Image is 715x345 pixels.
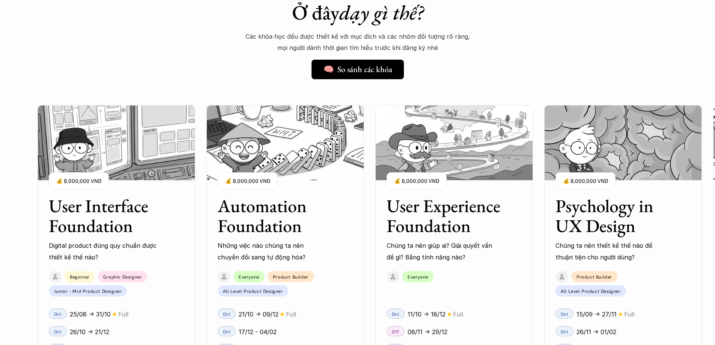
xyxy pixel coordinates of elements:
[453,309,463,320] p: Full
[392,328,399,334] p: Off
[561,311,569,316] p: Onl
[312,60,404,79] a: 🧠 So sánh các khóa
[239,309,278,320] p: 21/10 -> 09/12
[239,274,259,279] p: Everyone
[408,326,447,337] p: 06/11 -> 29/12
[223,328,231,334] p: Onl
[223,288,283,294] p: All Level Product Designer
[408,274,428,279] p: Everyone
[286,309,296,320] p: Full
[70,274,90,279] p: Beginner
[394,176,439,186] p: 💰 8,000,000 VND
[218,240,327,263] p: Những việc nào chúng ta nên chuyển đổi sang tự động hóa?
[563,176,608,186] p: 💰 8,000,000 VND
[555,196,672,236] h3: Psychology in UX Design
[70,326,109,337] p: 26/10 -> 21/12
[392,311,400,316] p: Onl
[408,309,446,320] p: 11/10 -> 18/12
[555,240,664,263] p: Chúng ta nên thiết kế thế nào để thuận tiện cho người dùng?
[324,65,392,74] h5: 🧠 So sánh các khóa
[223,311,231,316] p: Onl
[624,309,634,320] p: Full
[70,309,111,320] p: 25/08 -> 31/10
[577,326,616,337] p: 26/11 -> 01/02
[113,312,116,317] p: 🟡
[273,274,309,279] p: Product Builder
[577,309,617,320] p: 15/09 -> 27/11
[387,196,503,236] h3: User Experience Foundation
[226,0,489,25] h1: Ở đây
[280,312,284,317] p: 🟡
[561,288,621,294] p: All Level Product Designer
[49,196,165,236] h3: User Interface Foundation
[245,31,470,54] p: Các khóa học đều được thiết kế với mục đích và các nhóm đối tượng rõ ràng, mọi người dành thời gi...
[56,176,101,186] p: 💰 8,000,000 VND
[54,288,122,294] p: Junior - Mid Product Designer
[619,312,622,317] p: 🟡
[218,196,334,236] h3: Automation Foundation
[239,326,277,337] p: 17/12 - 04/02
[225,176,270,186] p: 💰 8,000,000 VND
[49,240,158,263] p: Digital product đúng quy chuẩn được thiết kế thế nào?
[387,240,495,263] p: Chúng ta nên giúp ai? Giải quyết vấn đề gì? Bằng tính năng nào?
[103,274,142,279] p: Graphic Designer
[118,309,128,320] p: Full
[447,312,451,317] p: 🟡
[577,274,612,279] p: Product Builder
[561,328,569,334] p: Onl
